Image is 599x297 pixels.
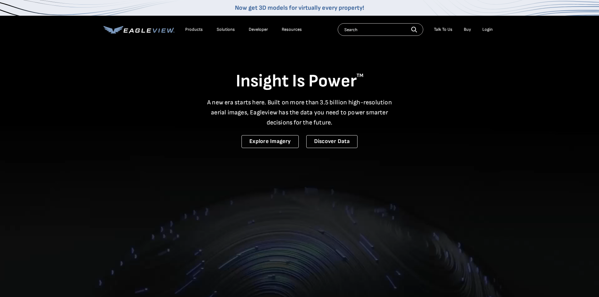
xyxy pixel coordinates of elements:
[357,73,363,79] sup: TM
[464,27,471,32] a: Buy
[185,27,203,32] div: Products
[282,27,302,32] div: Resources
[434,27,452,32] div: Talk To Us
[482,27,493,32] div: Login
[103,70,496,92] h1: Insight Is Power
[235,4,364,12] a: Now get 3D models for virtually every property!
[249,27,268,32] a: Developer
[241,135,299,148] a: Explore Imagery
[338,23,423,36] input: Search
[306,135,358,148] a: Discover Data
[203,97,396,128] p: A new era starts here. Built on more than 3.5 billion high-resolution aerial images, Eagleview ha...
[217,27,235,32] div: Solutions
